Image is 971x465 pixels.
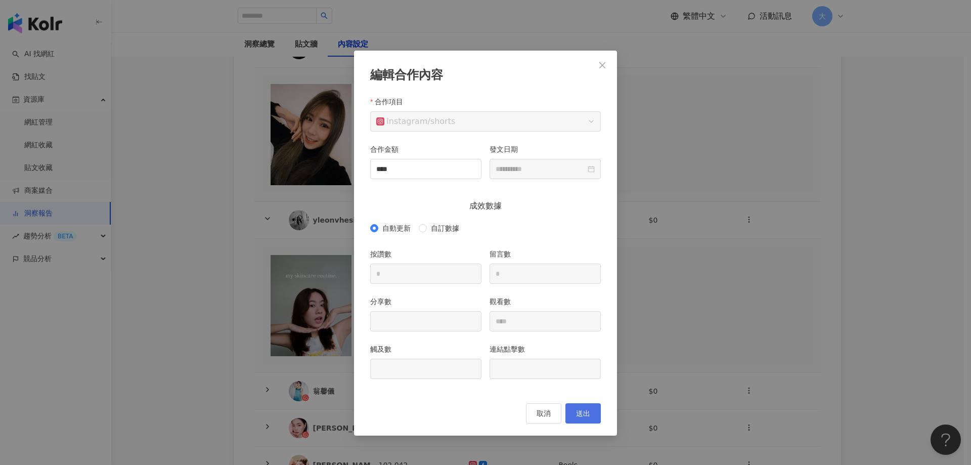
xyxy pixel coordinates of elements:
div: Instagram [376,112,427,131]
label: 合作金額 [370,144,406,155]
span: 自訂數據 [427,223,463,234]
span: 成效數據 [461,199,510,212]
span: 取消 [537,409,551,417]
label: 分享數 [370,296,399,307]
input: 留言數 [490,264,600,283]
label: 按讚數 [370,248,399,260]
label: 觀看數 [490,296,518,307]
input: 合作金額 [371,159,481,179]
input: 分享數 [371,312,481,331]
span: close [598,61,606,69]
span: 自動更新 [378,223,415,234]
span: / shorts [376,112,595,131]
input: 觀看數 [490,312,600,331]
label: 留言數 [490,248,518,260]
div: 編輯合作內容 [370,67,601,84]
span: 送出 [576,409,590,417]
button: 送出 [565,403,601,424]
label: 發文日期 [490,144,525,155]
button: 取消 [526,403,561,424]
button: Close [592,55,612,75]
input: 觸及數 [371,359,481,378]
input: 按讚數 [371,264,481,283]
label: 觸及數 [370,344,399,355]
input: 連結點擊數 [490,359,600,378]
label: 連結點擊數 [490,344,533,355]
label: 合作項目 [370,96,411,107]
input: 發文日期 [496,163,586,175]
